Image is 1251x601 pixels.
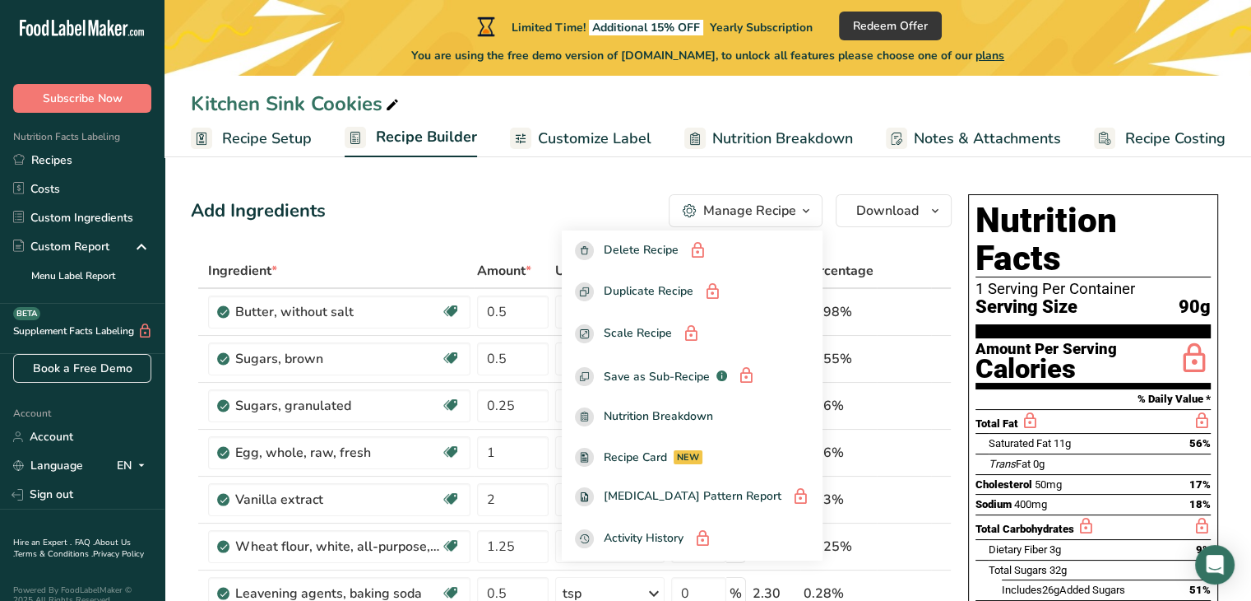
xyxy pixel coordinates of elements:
[562,437,822,478] a: Recipe Card NEW
[989,564,1047,576] span: Total Sugars
[1049,564,1067,576] span: 32g
[562,356,822,398] button: Save as Sub-Recipe
[1014,498,1047,510] span: 400mg
[1033,458,1045,470] span: 0g
[1189,584,1211,596] span: 51%
[975,202,1211,277] h1: Nutrition Facts
[1125,128,1226,150] span: Recipe Costing
[804,490,873,510] div: 1.03%
[1189,498,1211,510] span: 18%
[477,261,531,281] span: Amount
[13,537,72,548] a: Hire an Expert .
[75,537,95,548] a: FAQ .
[975,297,1077,318] span: Serving Size
[13,307,40,320] div: BETA
[235,396,441,416] div: Sugars, granulated
[604,241,679,262] span: Delete Recipe
[13,84,151,113] button: Subscribe Now
[839,12,942,40] button: Redeem Offer
[604,282,693,303] span: Duplicate Recipe
[604,324,672,345] span: Scale Recipe
[804,302,873,322] div: 13.98%
[989,543,1047,556] span: Dietary Fiber
[804,537,873,557] div: 19.25%
[538,128,651,150] span: Customize Label
[562,478,822,519] button: [MEDICAL_DATA] Pattern Report
[562,273,822,314] button: Duplicate Recipe
[13,238,109,255] div: Custom Report
[975,389,1211,409] section: % Daily Value *
[975,281,1211,297] div: 1 Serving Per Container
[191,120,312,157] a: Recipe Setup
[235,537,441,557] div: Wheat flour, white, all-purpose, self-rising, enriched
[589,20,703,35] span: Additional 15% OFF
[1189,437,1211,450] span: 56%
[604,449,667,466] span: Recipe Card
[989,458,1031,470] span: Fat
[674,450,702,464] div: NEW
[856,201,919,221] span: Download
[853,17,928,35] span: Redeem Offer
[191,198,326,225] div: Add Ingredients
[1195,545,1235,585] div: Open Intercom Messenger
[1035,478,1062,491] span: 50mg
[562,519,822,561] button: Activity History
[975,417,1018,430] span: Total Fat
[836,194,952,227] button: Download
[376,126,477,148] span: Recipe Builder
[562,397,822,437] a: Nutrition Breakdown
[886,120,1061,157] a: Notes & Attachments
[562,231,822,273] button: Delete Recipe
[804,396,873,416] div: 6.16%
[1049,543,1061,556] span: 3g
[562,314,822,356] button: Scale Recipe
[13,451,83,480] a: Language
[604,408,713,426] span: Nutrition Breakdown
[235,490,441,510] div: Vanilla extract
[117,456,151,476] div: EN
[43,90,123,107] span: Subscribe Now
[235,443,441,463] div: Egg, whole, raw, fresh
[989,458,1016,470] i: Trans
[235,302,441,322] div: Butter, without salt
[804,443,873,463] div: 6.16%
[684,120,853,157] a: Nutrition Breakdown
[510,120,651,157] a: Customize Label
[93,548,144,560] a: Privacy Policy
[345,119,477,158] a: Recipe Builder
[1179,297,1211,318] span: 90g
[804,349,873,369] div: 13.55%
[222,128,312,150] span: Recipe Setup
[1094,120,1226,157] a: Recipe Costing
[604,487,781,508] span: [MEDICAL_DATA] Pattern Report
[975,357,1117,381] div: Calories
[914,128,1061,150] span: Notes & Attachments
[235,349,441,369] div: Sugars, brown
[1189,478,1211,491] span: 17%
[1002,584,1125,596] span: Includes Added Sugars
[1042,584,1059,596] span: 26g
[975,523,1074,535] span: Total Carbohydrates
[604,529,683,550] span: Activity History
[975,342,1117,357] div: Amount Per Serving
[474,16,813,36] div: Limited Time!
[555,261,586,281] span: Unit
[208,261,277,281] span: Ingredient
[975,48,1004,63] span: plans
[1054,437,1071,450] span: 11g
[604,368,710,385] span: Save as Sub-Recipe
[411,47,1004,64] span: You are using the free demo version of [DOMAIN_NAME], to unlock all features please choose one of...
[669,194,822,227] button: Manage Recipe
[712,128,853,150] span: Nutrition Breakdown
[14,548,93,560] a: Terms & Conditions .
[975,478,1032,491] span: Cholesterol
[804,261,873,281] span: Percentage
[975,498,1012,510] span: Sodium
[13,537,131,560] a: About Us .
[13,354,151,383] a: Book a Free Demo
[1196,543,1211,556] span: 9%
[989,437,1051,450] span: Saturated Fat
[710,20,813,35] span: Yearly Subscription
[703,201,796,221] div: Manage Recipe
[191,89,402,119] div: Kitchen Sink Cookies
